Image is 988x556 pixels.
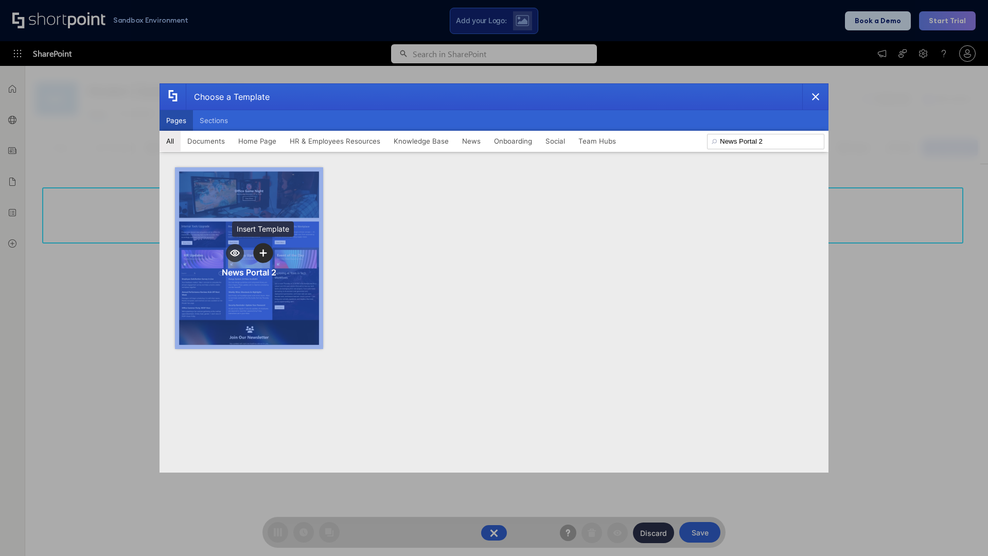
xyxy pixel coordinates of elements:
[160,131,181,151] button: All
[181,131,232,151] button: Documents
[222,267,276,277] div: News Portal 2
[160,83,828,473] div: template selector
[193,110,235,131] button: Sections
[232,131,283,151] button: Home Page
[455,131,487,151] button: News
[487,131,539,151] button: Onboarding
[160,110,193,131] button: Pages
[539,131,572,151] button: Social
[387,131,455,151] button: Knowledge Base
[937,507,988,556] iframe: Chat Widget
[572,131,623,151] button: Team Hubs
[707,134,824,149] input: Search
[283,131,387,151] button: HR & Employees Resources
[186,84,270,110] div: Choose a Template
